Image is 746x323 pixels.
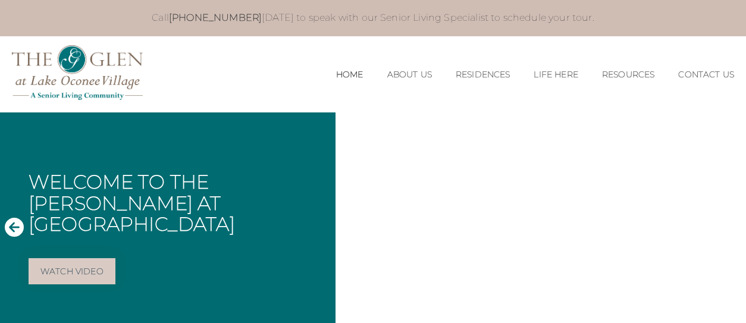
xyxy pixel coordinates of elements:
[602,70,654,80] a: Resources
[5,217,24,239] button: Previous Slide
[169,12,262,23] a: [PHONE_NUMBER]
[678,70,734,80] a: Contact Us
[722,217,741,239] button: Next Slide
[387,70,432,80] a: About Us
[534,70,578,80] a: Life Here
[49,12,697,24] p: Call [DATE] to speak with our Senior Living Specialist to schedule your tour.
[456,70,510,80] a: Residences
[336,70,363,80] a: Home
[12,45,143,101] img: The Glen Lake Oconee Home
[29,258,115,284] a: Watch Video
[29,171,326,234] h1: Welcome to The [PERSON_NAME] at [GEOGRAPHIC_DATA]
